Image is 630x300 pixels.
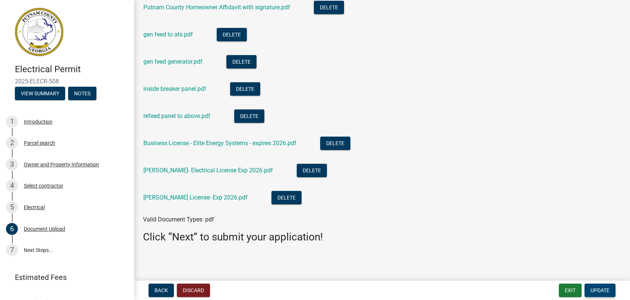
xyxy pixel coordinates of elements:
button: Delete [320,137,350,150]
button: Delete [314,1,344,14]
button: Delete [226,55,257,68]
span: Valid Document Types: pdf [143,216,214,223]
a: [PERSON_NAME]- Electrical License Exp 2026.pdf [143,167,273,174]
wm-modal-confirm: Delete Document [271,195,302,202]
wm-modal-confirm: Summary [15,91,65,97]
span: 2025-ELECR-508 [15,78,119,85]
h3: Click “Next” to submit your application! [143,231,621,243]
img: Putnam County, Georgia [15,8,63,56]
a: gen feed generator.pdf [143,58,203,65]
wm-modal-confirm: Delete Document [320,140,350,147]
button: Delete [230,82,260,96]
a: Putnam County Homeowner Affidavit with signature.pdf [143,4,290,11]
button: Delete [297,164,327,177]
wm-modal-confirm: Delete Document [230,86,260,93]
wm-modal-confirm: Notes [68,91,96,97]
button: Delete [234,109,264,123]
div: 7 [6,244,18,256]
div: 4 [6,180,18,192]
div: 2 [6,137,18,149]
span: Back [155,287,168,293]
button: Update [585,284,615,297]
div: Select contractor [24,183,63,188]
wm-modal-confirm: Delete Document [226,59,257,66]
button: Back [149,284,174,297]
div: 6 [6,223,18,235]
wm-modal-confirm: Delete Document [297,167,327,175]
a: Estimated Fees [6,270,122,285]
wm-modal-confirm: Delete Document [217,32,247,39]
wm-modal-confirm: Delete Document [314,4,344,12]
a: inside breaker panel.pdf [143,85,206,92]
button: Delete [271,191,302,204]
span: Update [591,287,610,293]
button: Notes [68,87,96,100]
wm-modal-confirm: Delete Document [234,113,264,120]
div: Owner and Property Information [24,162,99,167]
button: Delete [217,28,247,41]
div: Document Upload [24,226,65,232]
a: gen feed to ats.pdf [143,31,193,38]
a: refeed panel to above.pdf [143,112,210,119]
div: Electrical [24,205,45,210]
div: Introduction [24,119,52,124]
a: [PERSON_NAME] License- Exp 2026.pdf [143,194,248,201]
div: 1 [6,116,18,128]
h4: Electrical Permit [15,64,128,75]
div: 3 [6,159,18,170]
a: Business License - Elite Energy Systems - expires 2026.pdf [143,140,296,147]
div: Parcel search [24,140,55,146]
button: Discard [177,284,210,297]
div: 5 [6,201,18,213]
button: Exit [559,284,582,297]
button: View Summary [15,87,65,100]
